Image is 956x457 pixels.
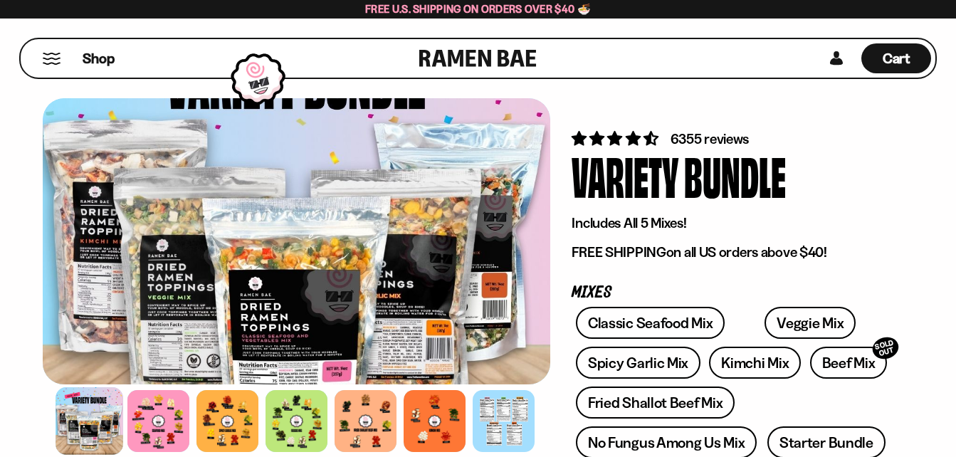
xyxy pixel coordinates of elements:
[572,243,666,261] strong: FREE SHIPPING
[576,387,735,419] a: Fried Shallot Beef Mix
[765,307,856,339] a: Veggie Mix
[572,130,661,147] span: 4.63 stars
[572,286,892,300] p: Mixes
[572,243,892,261] p: on all US orders above $40!
[572,149,678,202] div: Variety
[83,49,115,68] span: Shop
[83,43,115,73] a: Shop
[709,347,801,379] a: Kimchi Mix
[576,347,700,379] a: Spicy Garlic Mix
[576,307,725,339] a: Classic Seafood Mix
[684,149,786,202] div: Bundle
[42,53,61,65] button: Mobile Menu Trigger
[810,347,888,379] a: Beef MixSOLD OUT
[861,39,931,78] a: Cart
[671,130,750,147] span: 6355 reviews
[572,214,892,232] p: Includes All 5 Mixes!
[870,335,901,362] div: SOLD OUT
[883,50,910,67] span: Cart
[365,2,591,16] span: Free U.S. Shipping on Orders over $40 🍜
